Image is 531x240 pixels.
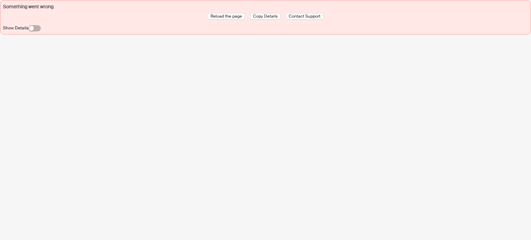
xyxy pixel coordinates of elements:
span: Copy Details [253,13,278,19]
label: Show Details [3,25,28,31]
button: Contact Support [286,13,323,19]
span: Reload the page [211,13,242,19]
span: Contact Support [289,13,320,19]
button: Copy Details [250,13,280,19]
button: Reload the page [208,13,245,19]
div: Something went wrong [3,3,528,10]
